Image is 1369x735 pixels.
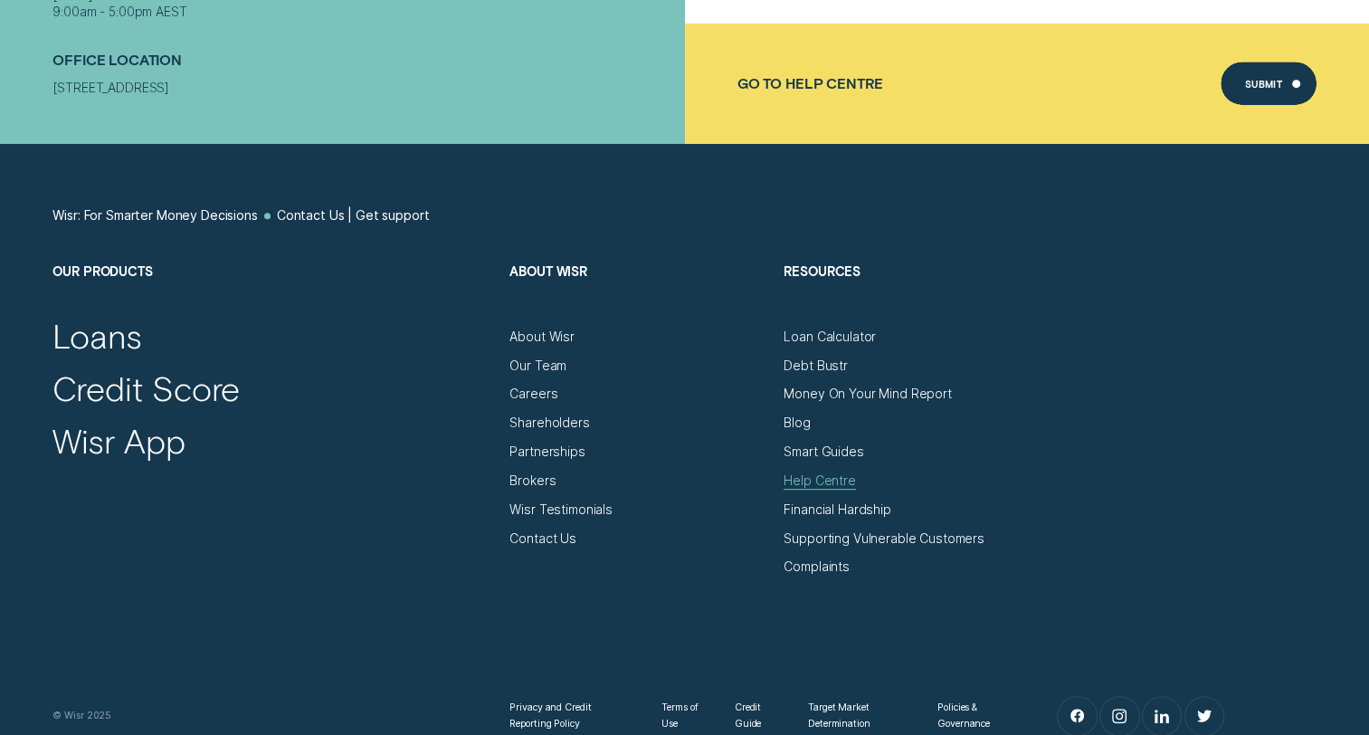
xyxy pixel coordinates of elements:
[937,700,1013,731] a: Policies & Governance
[784,558,850,575] a: Complaints
[1221,62,1317,105] button: Submit
[277,207,430,224] a: Contact Us | Get support
[1143,697,1181,735] a: LinkedIn
[1100,697,1138,735] a: Instagram
[509,358,566,374] a: Our Team
[52,207,257,224] a: Wisr: For Smarter Money Decisions
[784,472,855,489] a: Help Centre
[52,80,676,96] div: [STREET_ADDRESS]
[509,530,576,547] a: Contact Us
[509,415,589,431] a: Shareholders
[45,708,502,724] div: © Wisr 2025
[509,263,767,329] h2: About Wisr
[509,501,613,518] a: Wisr Testimonials
[784,444,863,460] a: Smart Guides
[52,315,142,357] a: Loans
[1185,697,1223,735] a: Twitter
[52,420,185,462] a: Wisr App
[784,263,1041,329] h2: Resources
[735,700,779,731] a: Credit Guide
[661,700,706,731] a: Terms of Use
[52,51,676,80] h2: Office Location
[784,386,951,402] a: Money On Your Mind Report
[52,263,493,329] h2: Our Products
[784,329,876,345] a: Loan Calculator
[509,472,556,489] a: Brokers
[784,501,890,518] a: Financial Hardship
[52,367,240,409] a: Credit Score
[737,75,883,91] a: Go to Help Centre
[784,530,984,547] a: Supporting Vulnerable Customers
[808,700,908,731] a: Target Market Determination
[784,358,848,374] a: Debt Bustr
[509,444,585,460] a: Partnerships
[1058,697,1096,735] a: Facebook
[509,329,575,345] a: About Wisr
[509,700,632,731] a: Privacy and Credit Reporting Policy
[509,386,557,402] a: Careers
[784,415,810,431] a: Blog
